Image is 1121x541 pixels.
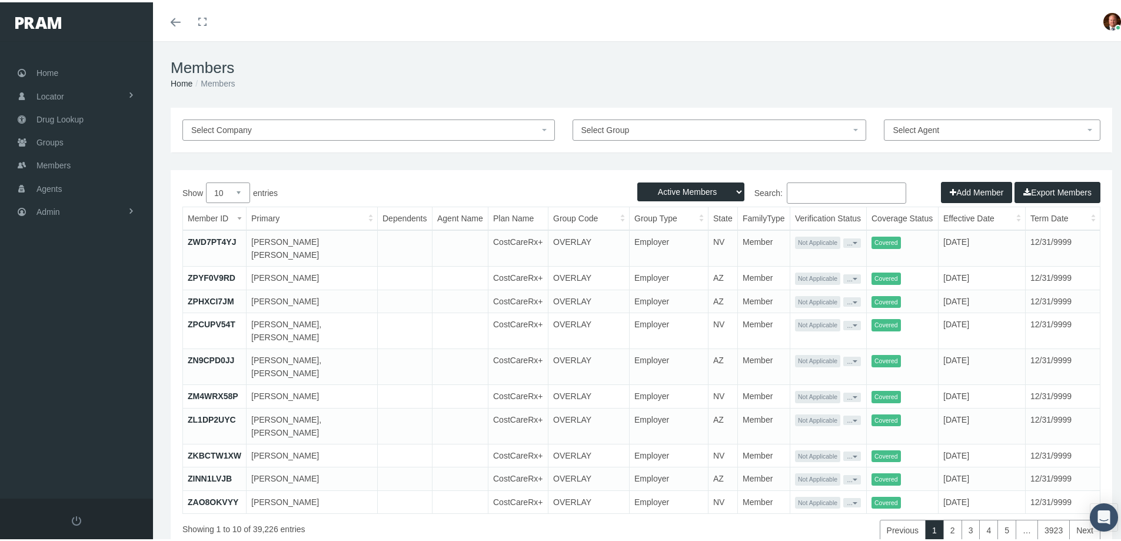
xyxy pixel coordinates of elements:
[941,180,1012,201] button: Add Member
[488,442,548,465] td: CostCareRx+
[708,406,738,442] td: AZ
[247,442,378,465] td: [PERSON_NAME]
[1026,465,1100,489] td: 12/31/9999
[247,406,378,442] td: [PERSON_NAME], [PERSON_NAME]
[795,389,840,401] span: Not Applicable
[488,406,548,442] td: CostCareRx+
[1014,180,1100,201] button: Export Members
[708,383,738,406] td: NV
[247,205,378,228] th: Primary: activate to sort column ascending
[738,465,790,489] td: Member
[488,287,548,311] td: CostCareRx+
[630,311,708,347] td: Employer
[630,442,708,465] td: Employer
[738,311,790,347] td: Member
[893,123,939,132] span: Select Agent
[787,180,906,201] input: Search:
[188,449,241,458] a: ZKBCTW1XW
[206,180,250,201] select: Showentries
[630,465,708,489] td: Employer
[548,383,630,406] td: OVERLAY
[488,264,548,288] td: CostCareRx+
[708,488,738,511] td: NV
[488,347,548,383] td: CostCareRx+
[188,472,232,481] a: ZINN1LVJB
[1026,311,1100,347] td: 12/31/9999
[192,75,235,88] li: Members
[939,488,1026,511] td: [DATE]
[1037,517,1070,539] a: 3923
[488,488,548,511] td: CostCareRx+
[1026,264,1100,288] td: 12/31/9999
[488,383,548,406] td: CostCareRx+
[1069,517,1100,539] a: Next
[188,271,235,280] a: ZPYF0V9RD
[708,442,738,465] td: NV
[871,494,901,507] span: Covered
[843,496,861,505] button: ...
[871,412,901,424] span: Covered
[630,488,708,511] td: Employer
[939,311,1026,347] td: [DATE]
[795,353,840,365] span: Not Applicable
[630,205,708,228] th: Group Type: activate to sort column ascending
[630,383,708,406] td: Employer
[641,180,906,201] label: Search:
[997,517,1016,539] a: 5
[795,234,840,247] span: Not Applicable
[183,205,247,228] th: Member ID: activate to sort column ascending
[247,383,378,406] td: [PERSON_NAME]
[1026,228,1100,264] td: 12/31/9999
[188,235,236,244] a: ZWD7PT4YJ
[1103,11,1121,28] img: S_Profile_Picture_693.jpg
[871,270,901,283] span: Covered
[871,471,901,483] span: Covered
[943,517,962,539] a: 2
[871,234,901,247] span: Covered
[795,294,840,306] span: Not Applicable
[171,77,192,86] a: Home
[708,228,738,264] td: NV
[708,311,738,347] td: NV
[630,406,708,442] td: Employer
[871,317,901,329] span: Covered
[962,517,980,539] a: 3
[182,180,641,201] label: Show entries
[191,123,252,132] span: Select Company
[548,442,630,465] td: OVERLAY
[925,517,944,539] a: 1
[630,264,708,288] td: Employer
[843,318,861,328] button: ...
[36,175,62,198] span: Agents
[708,287,738,311] td: AZ
[15,15,61,26] img: PRAM_20_x_78.png
[247,465,378,489] td: [PERSON_NAME]
[378,205,433,228] th: Dependents
[843,272,861,281] button: ...
[939,406,1026,442] td: [DATE]
[708,347,738,383] td: AZ
[36,59,58,82] span: Home
[1026,383,1100,406] td: 12/31/9999
[1016,517,1038,539] a: …
[548,465,630,489] td: OVERLAY
[188,495,238,505] a: ZAO8OKVYY
[738,287,790,311] td: Member
[433,205,488,228] th: Agent Name
[795,448,840,460] span: Not Applicable
[795,270,840,283] span: Not Applicable
[36,198,60,221] span: Admin
[548,205,630,228] th: Group Code: activate to sort column ascending
[488,205,548,228] th: Plan Name
[738,383,790,406] td: Member
[247,347,378,383] td: [PERSON_NAME], [PERSON_NAME]
[1026,287,1100,311] td: 12/31/9999
[738,406,790,442] td: Member
[795,471,840,483] span: Not Applicable
[171,57,1112,75] h1: Members
[843,354,861,364] button: ...
[36,106,84,128] span: Drug Lookup
[630,347,708,383] td: Employer
[939,264,1026,288] td: [DATE]
[548,488,630,511] td: OVERLAY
